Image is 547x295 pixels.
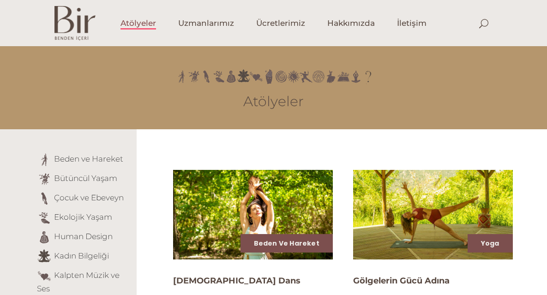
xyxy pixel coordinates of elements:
[54,232,113,241] a: Human Design
[256,18,305,29] span: Ücretlerimiz
[353,276,450,286] a: Gölgelerin Gücü Adına
[54,193,124,202] a: Çocuk ve Ebeveyn
[327,18,375,29] span: Hakkımızda
[397,18,427,29] span: İletişim
[54,212,112,222] a: Ekolojik Yaşam
[54,174,117,183] a: Bütüncül Yaşam
[54,154,123,163] a: Beden ve Hareket
[481,239,499,248] a: Yoga
[173,276,301,286] a: [DEMOGRAPHIC_DATA] Dans
[178,18,234,29] span: Uzmanlarımız
[54,251,109,260] a: Kadın Bilgeliği
[254,239,319,248] a: Beden ve Hareket
[37,271,120,293] a: Kalpten Müzik ve Ses
[120,18,156,29] span: Atölyeler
